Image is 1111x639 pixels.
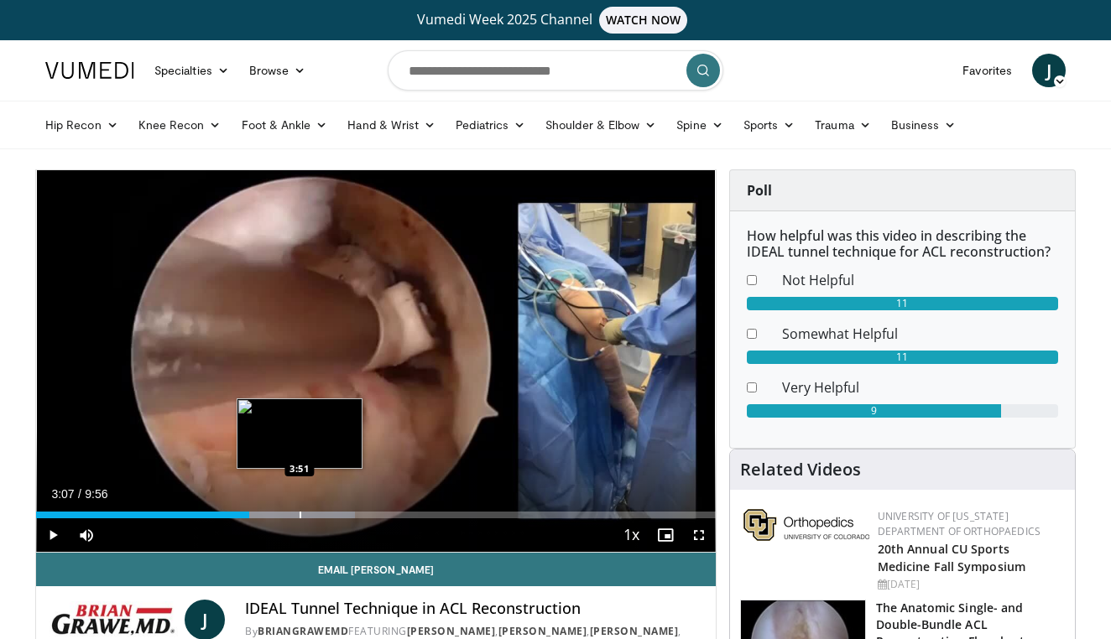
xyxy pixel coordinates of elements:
[878,577,1061,592] div: [DATE]
[48,7,1063,34] a: Vumedi Week 2025 ChannelWATCH NOW
[85,487,107,501] span: 9:56
[590,624,679,638] a: [PERSON_NAME]
[35,108,128,142] a: Hip Recon
[70,518,103,552] button: Mute
[36,518,70,552] button: Play
[36,512,716,518] div: Progress Bar
[535,108,666,142] a: Shoulder & Elbow
[649,518,682,552] button: Enable picture-in-picture mode
[747,228,1058,260] h6: How helpful was this video in describing the IDEAL tunnel technique for ACL reconstruction?
[747,181,772,200] strong: Poll
[743,509,869,541] img: 355603a8-37da-49b6-856f-e00d7e9307d3.png.150x105_q85_autocrop_double_scale_upscale_version-0.2.png
[258,624,348,638] a: BrianGraweMD
[1032,54,1066,87] a: J
[239,54,316,87] a: Browse
[245,600,702,618] h4: IDEAL Tunnel Technique in ACL Reconstruction
[733,108,806,142] a: Sports
[769,324,1071,344] dd: Somewhat Helpful
[78,487,81,501] span: /
[144,54,239,87] a: Specialties
[446,108,535,142] a: Pediatrics
[45,62,134,79] img: VuMedi Logo
[36,553,716,586] a: Email [PERSON_NAME]
[232,108,338,142] a: Foot & Ankle
[237,398,363,469] img: image.jpeg
[682,518,716,552] button: Fullscreen
[498,624,587,638] a: [PERSON_NAME]
[666,108,733,142] a: Spine
[878,541,1025,574] a: 20th Annual CU Sports Medicine Fall Symposium
[337,108,446,142] a: Hand & Wrist
[747,297,1058,310] div: 11
[952,54,1022,87] a: Favorites
[769,270,1071,290] dd: Not Helpful
[51,487,74,501] span: 3:07
[769,377,1071,397] dd: Very Helpful
[36,170,716,553] video-js: Video Player
[747,404,1002,418] div: 9
[881,108,967,142] a: Business
[599,7,688,34] span: WATCH NOW
[615,518,649,552] button: Playback Rate
[747,351,1058,364] div: 11
[407,624,496,638] a: [PERSON_NAME]
[388,50,723,91] input: Search topics, interventions
[128,108,232,142] a: Knee Recon
[805,108,881,142] a: Trauma
[878,509,1041,538] a: University of [US_STATE] Department of Orthopaedics
[740,460,861,480] h4: Related Videos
